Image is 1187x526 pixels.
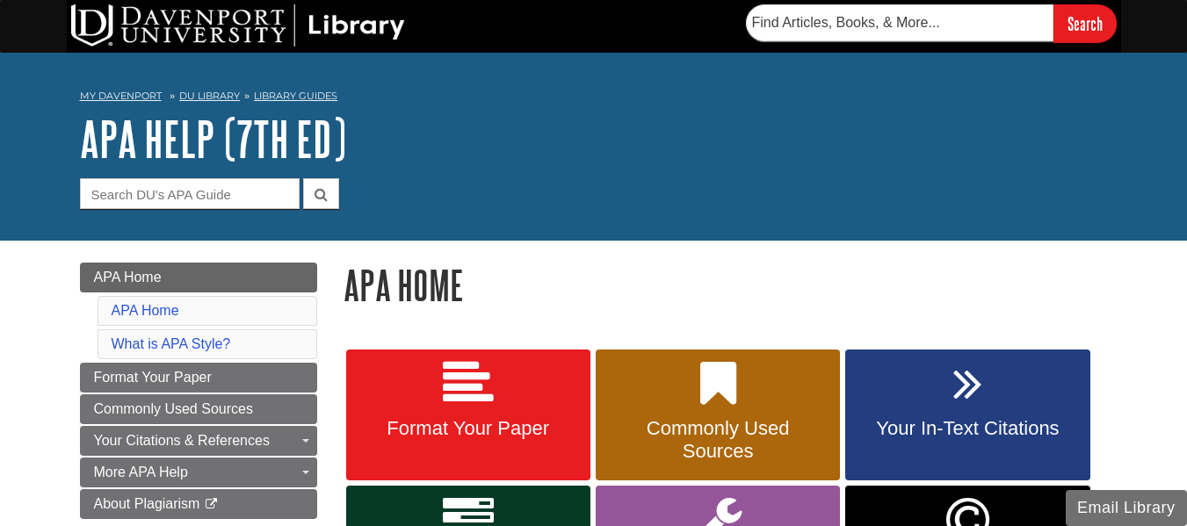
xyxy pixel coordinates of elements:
a: Commonly Used Sources [80,394,317,424]
span: Your In-Text Citations [858,417,1076,440]
i: This link opens in a new window [204,499,219,510]
a: APA Home [80,263,317,292]
a: My Davenport [80,89,162,104]
span: More APA Help [94,465,188,479]
a: Format Your Paper [346,349,590,481]
form: Searches DU Library's articles, books, and more [746,4,1117,42]
a: Your In-Text Citations [845,349,1089,481]
a: Format Your Paper [80,363,317,393]
button: Email Library [1066,490,1187,526]
input: Search DU's APA Guide [80,178,300,209]
h1: APA Home [344,263,1108,307]
span: Your Citations & References [94,433,270,448]
a: Commonly Used Sources [596,349,840,481]
a: Library Guides [254,90,337,102]
a: What is APA Style? [112,336,231,351]
span: Format Your Paper [359,417,577,440]
nav: breadcrumb [80,84,1108,112]
span: Commonly Used Sources [94,401,253,416]
input: Search [1053,4,1117,42]
a: More APA Help [80,458,317,487]
span: Commonly Used Sources [609,417,827,463]
input: Find Articles, Books, & More... [746,4,1053,41]
a: About Plagiarism [80,489,317,519]
span: APA Home [94,270,162,285]
a: DU Library [179,90,240,102]
a: APA Help (7th Ed) [80,112,346,166]
span: Format Your Paper [94,370,212,385]
img: DU Library [71,4,405,47]
a: Your Citations & References [80,426,317,456]
a: APA Home [112,303,179,318]
span: About Plagiarism [94,496,200,511]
